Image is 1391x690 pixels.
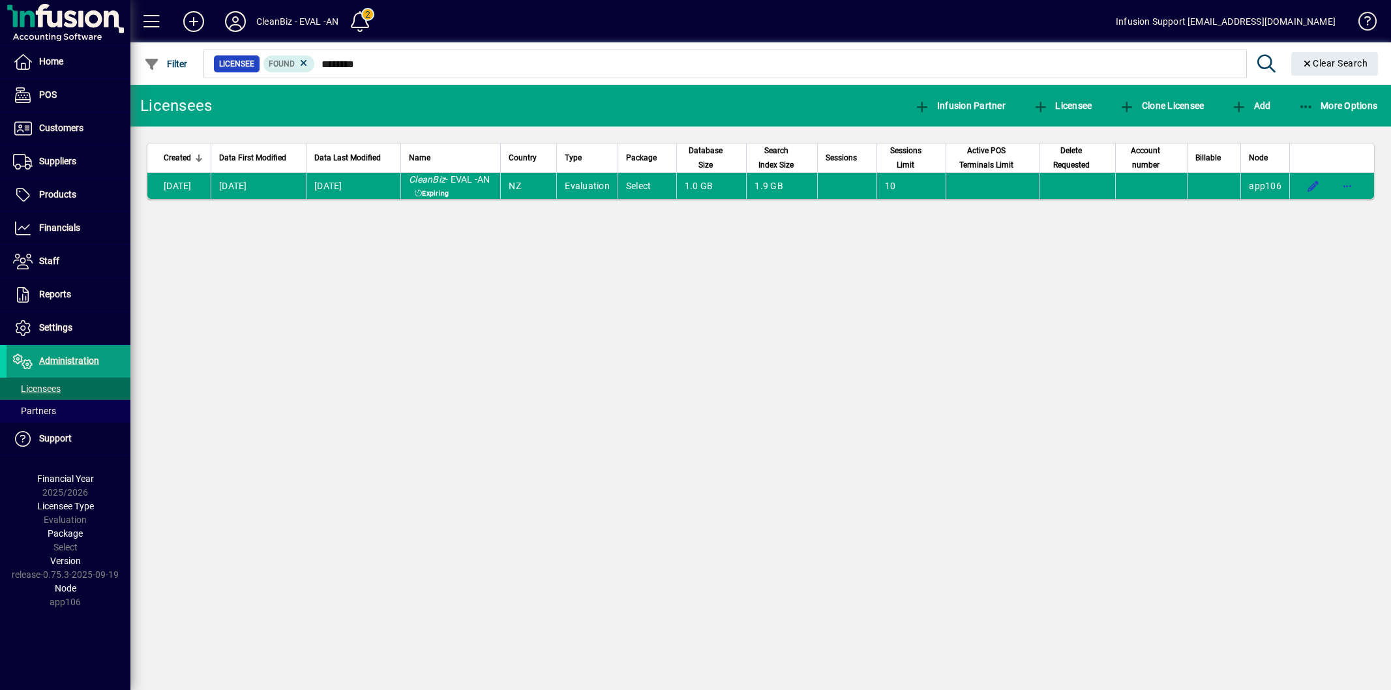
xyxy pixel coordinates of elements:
[7,312,130,344] a: Settings
[1124,143,1168,172] span: Account number
[39,256,59,266] span: Staff
[1295,94,1381,117] button: More Options
[1047,143,1096,172] span: Delete Requested
[39,222,80,233] span: Financials
[885,143,926,172] span: Sessions Limit
[55,583,76,593] span: Node
[39,189,76,200] span: Products
[37,473,94,484] span: Financial Year
[7,112,130,145] a: Customers
[1030,94,1096,117] button: Licensee
[409,174,445,185] em: CleanBiz
[306,173,400,199] td: [DATE]
[39,433,72,443] span: Support
[39,56,63,67] span: Home
[219,151,286,165] span: Data First Modified
[1033,100,1092,111] span: Licensee
[314,151,381,165] span: Data Last Modified
[7,145,130,178] a: Suppliers
[37,501,94,511] span: Licensee Type
[876,173,946,199] td: 10
[1231,100,1270,111] span: Add
[1249,151,1281,165] div: Node
[826,151,857,165] span: Sessions
[7,212,130,245] a: Financials
[219,151,298,165] div: Data First Modified
[7,245,130,278] a: Staff
[7,378,130,400] a: Licensees
[7,46,130,78] a: Home
[685,143,727,172] span: Database Size
[314,151,393,165] div: Data Last Modified
[954,143,1030,172] div: Active POS Terminals Limit
[215,10,256,33] button: Profile
[409,151,430,165] span: Name
[39,89,57,100] span: POS
[7,179,130,211] a: Products
[39,355,99,366] span: Administration
[1119,100,1204,111] span: Clone Licensee
[13,383,61,394] span: Licensees
[50,556,81,566] span: Version
[618,173,676,199] td: Select
[1228,94,1274,117] button: Add
[556,173,618,199] td: Evaluation
[1249,181,1281,191] span: app106.prod.infusionbusinesssoftware.com
[914,100,1006,111] span: Infusion Partner
[39,322,72,333] span: Settings
[1047,143,1107,172] div: Delete Requested
[256,11,338,32] div: CleanBiz - EVAL -AN
[626,151,668,165] div: Package
[7,79,130,112] a: POS
[826,151,869,165] div: Sessions
[1303,175,1324,196] button: Edit
[39,289,71,299] span: Reports
[755,143,798,172] span: Search Index Size
[164,151,191,165] span: Created
[173,10,215,33] button: Add
[7,400,130,422] a: Partners
[1291,52,1379,76] button: Clear
[1124,143,1180,172] div: Account number
[1195,151,1233,165] div: Billable
[676,173,747,199] td: 1.0 GB
[509,151,548,165] div: Country
[1249,151,1268,165] span: Node
[626,151,657,165] span: Package
[39,123,83,133] span: Customers
[140,95,212,116] div: Licensees
[409,151,492,165] div: Name
[39,156,76,166] span: Suppliers
[755,143,809,172] div: Search Index Size
[7,423,130,455] a: Support
[13,406,56,416] span: Partners
[746,173,817,199] td: 1.9 GB
[7,278,130,311] a: Reports
[565,151,582,165] span: Type
[1302,58,1368,68] span: Clear Search
[144,59,188,69] span: Filter
[685,143,739,172] div: Database Size
[412,188,452,199] span: Expiring
[1195,151,1221,165] span: Billable
[1298,100,1378,111] span: More Options
[48,528,83,539] span: Package
[219,57,254,70] span: Licensee
[1349,3,1375,45] a: Knowledge Base
[147,173,211,199] td: [DATE]
[263,55,315,72] mat-chip: Found Status: Found
[211,173,306,199] td: [DATE]
[911,94,1009,117] button: Infusion Partner
[885,143,938,172] div: Sessions Limit
[141,52,191,76] button: Filter
[1337,175,1358,196] button: More options
[269,59,295,68] span: Found
[1116,11,1336,32] div: Infusion Support [EMAIL_ADDRESS][DOMAIN_NAME]
[565,151,610,165] div: Type
[1116,94,1207,117] button: Clone Licensee
[164,151,203,165] div: Created
[500,173,556,199] td: NZ
[954,143,1019,172] span: Active POS Terminals Limit
[509,151,537,165] span: Country
[409,174,490,185] span: - EVAL -AN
